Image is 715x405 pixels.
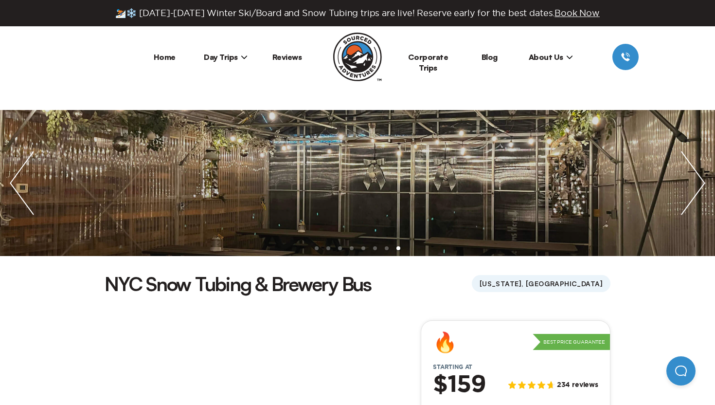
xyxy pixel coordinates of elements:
[338,246,342,250] li: slide item 3
[671,110,715,256] img: next slide / item
[557,381,598,389] span: 234 reviews
[433,332,457,352] div: 🔥
[533,334,610,350] p: Best Price Guarantee
[529,52,573,62] span: About Us
[361,246,365,250] li: slide item 5
[333,33,382,81] img: Sourced Adventures company logo
[408,52,448,73] a: Corporate Trips
[666,356,696,386] iframe: Help Scout Beacon - Open
[350,246,354,250] li: slide item 4
[433,372,486,398] h2: $159
[326,246,330,250] li: slide item 2
[396,246,400,250] li: slide item 8
[373,246,377,250] li: slide item 6
[482,52,498,62] a: Blog
[272,52,302,62] a: Reviews
[105,271,371,297] h1: NYC Snow Tubing & Brewery Bus
[315,246,319,250] li: slide item 1
[421,364,484,370] span: Starting at
[204,52,248,62] span: Day Trips
[554,8,600,18] span: Book Now
[385,246,389,250] li: slide item 7
[154,52,176,62] a: Home
[472,275,610,292] span: [US_STATE], [GEOGRAPHIC_DATA]
[115,8,600,18] span: ⛷️❄️ [DATE]-[DATE] Winter Ski/Board and Snow Tubing trips are live! Reserve early for the best da...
